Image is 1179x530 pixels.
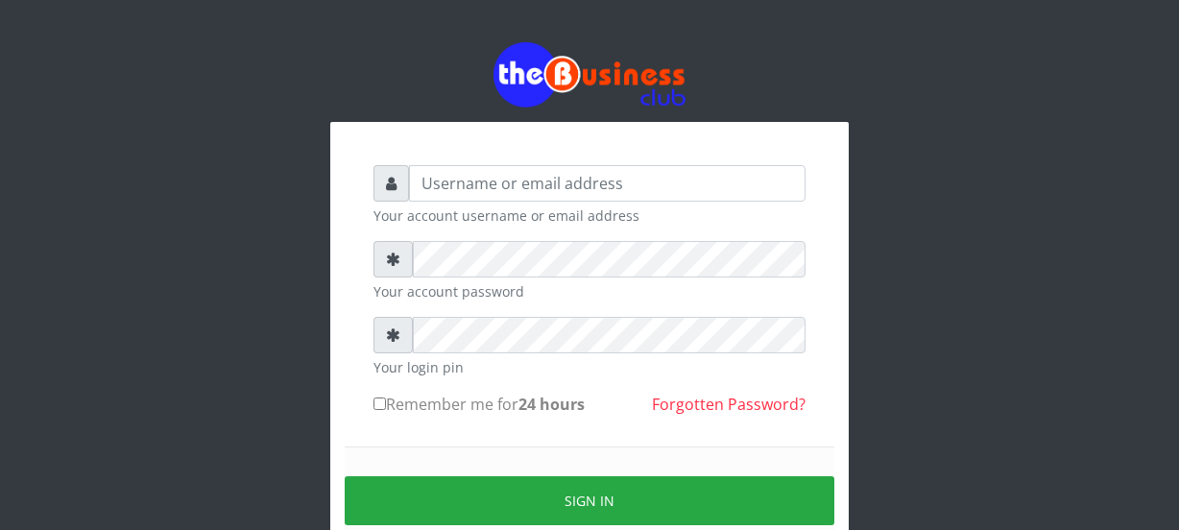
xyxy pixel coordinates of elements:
[373,205,806,226] small: Your account username or email address
[345,476,834,525] button: Sign in
[373,357,806,377] small: Your login pin
[652,394,806,415] a: Forgotten Password?
[373,397,386,410] input: Remember me for24 hours
[409,165,806,202] input: Username or email address
[518,394,585,415] b: 24 hours
[373,281,806,301] small: Your account password
[373,393,585,416] label: Remember me for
